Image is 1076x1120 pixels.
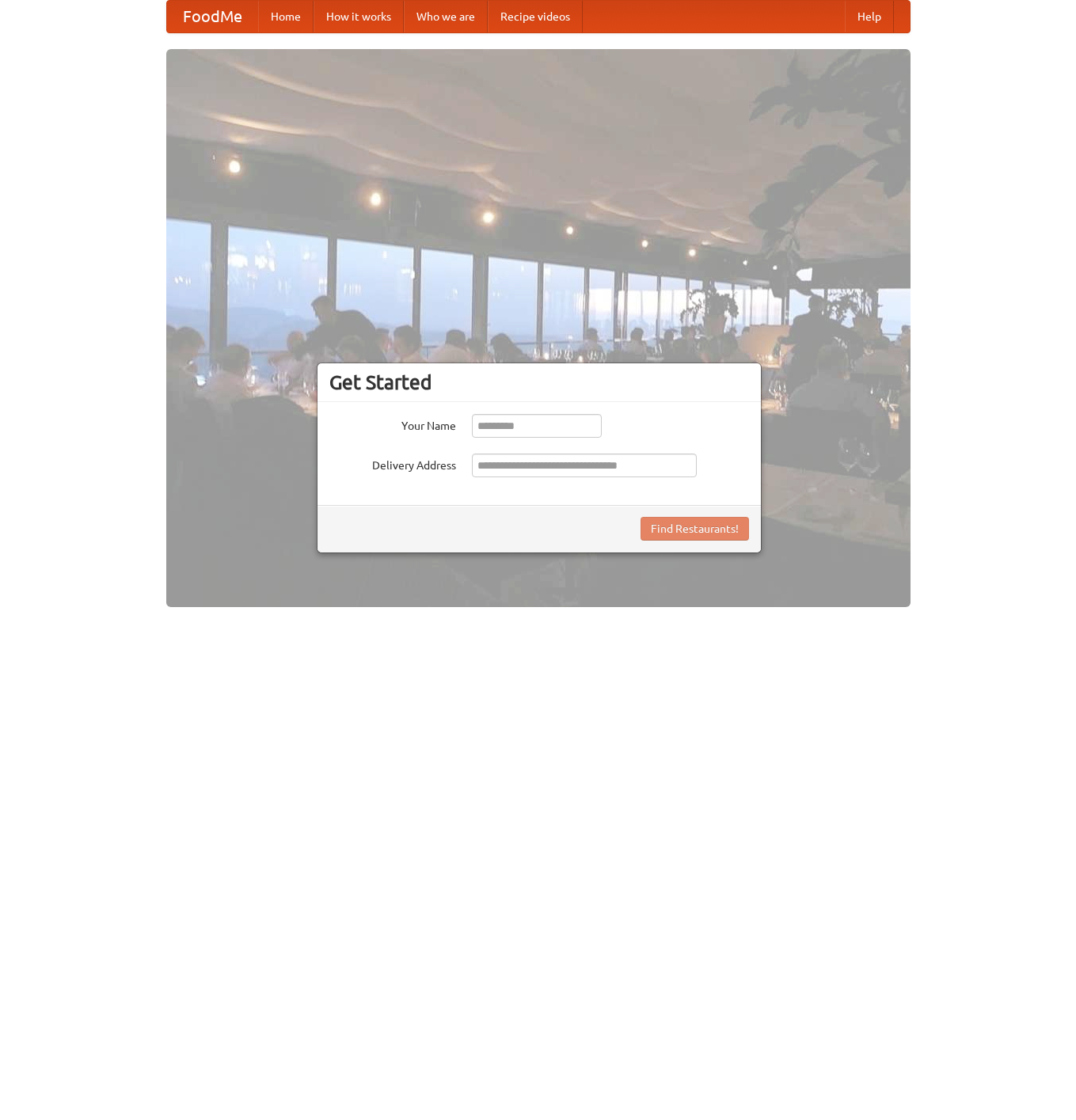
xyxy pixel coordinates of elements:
[329,454,456,473] label: Delivery Address
[329,370,749,394] h3: Get Started
[641,517,749,541] button: Find Restaurants!
[488,1,583,32] a: Recipe videos
[329,414,456,434] label: Your Name
[845,1,894,32] a: Help
[314,1,404,32] a: How it works
[167,1,258,32] a: FoodMe
[404,1,488,32] a: Who we are
[258,1,314,32] a: Home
